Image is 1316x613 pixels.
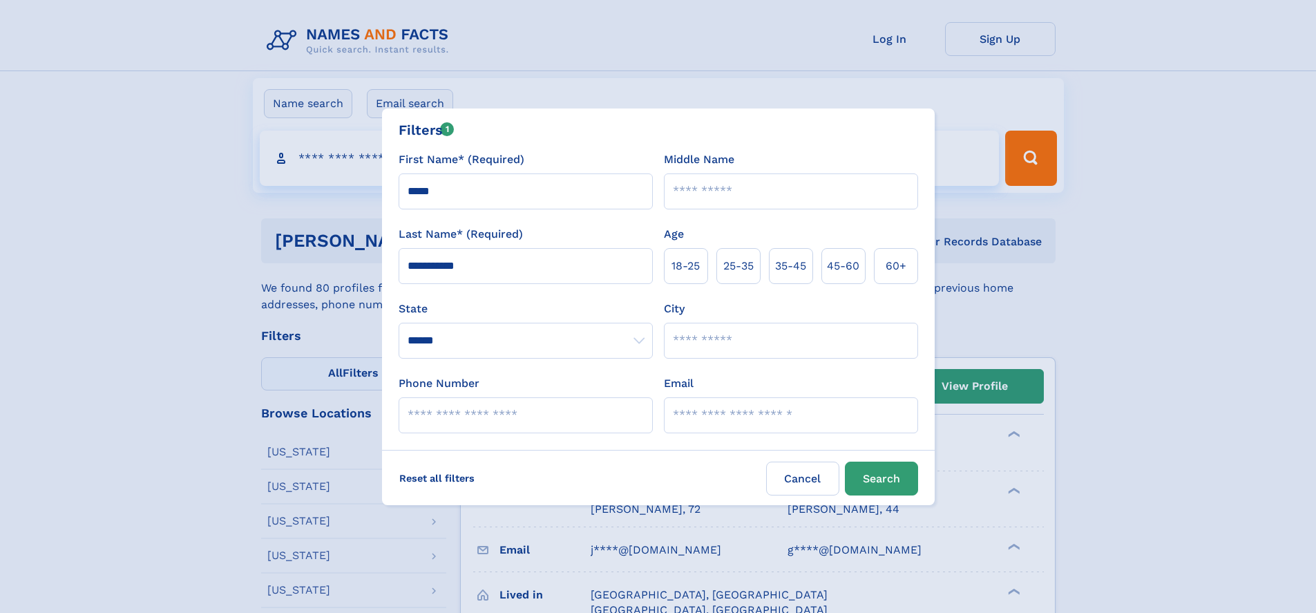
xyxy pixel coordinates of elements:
[775,258,806,274] span: 35‑45
[664,226,684,243] label: Age
[399,375,479,392] label: Phone Number
[664,301,685,317] label: City
[399,226,523,243] label: Last Name* (Required)
[766,462,839,496] label: Cancel
[399,120,455,140] div: Filters
[390,462,484,495] label: Reset all filters
[664,151,734,168] label: Middle Name
[399,301,653,317] label: State
[723,258,754,274] span: 25‑35
[845,462,918,496] button: Search
[886,258,906,274] span: 60+
[827,258,859,274] span: 45‑60
[671,258,700,274] span: 18‑25
[664,375,694,392] label: Email
[399,151,524,168] label: First Name* (Required)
